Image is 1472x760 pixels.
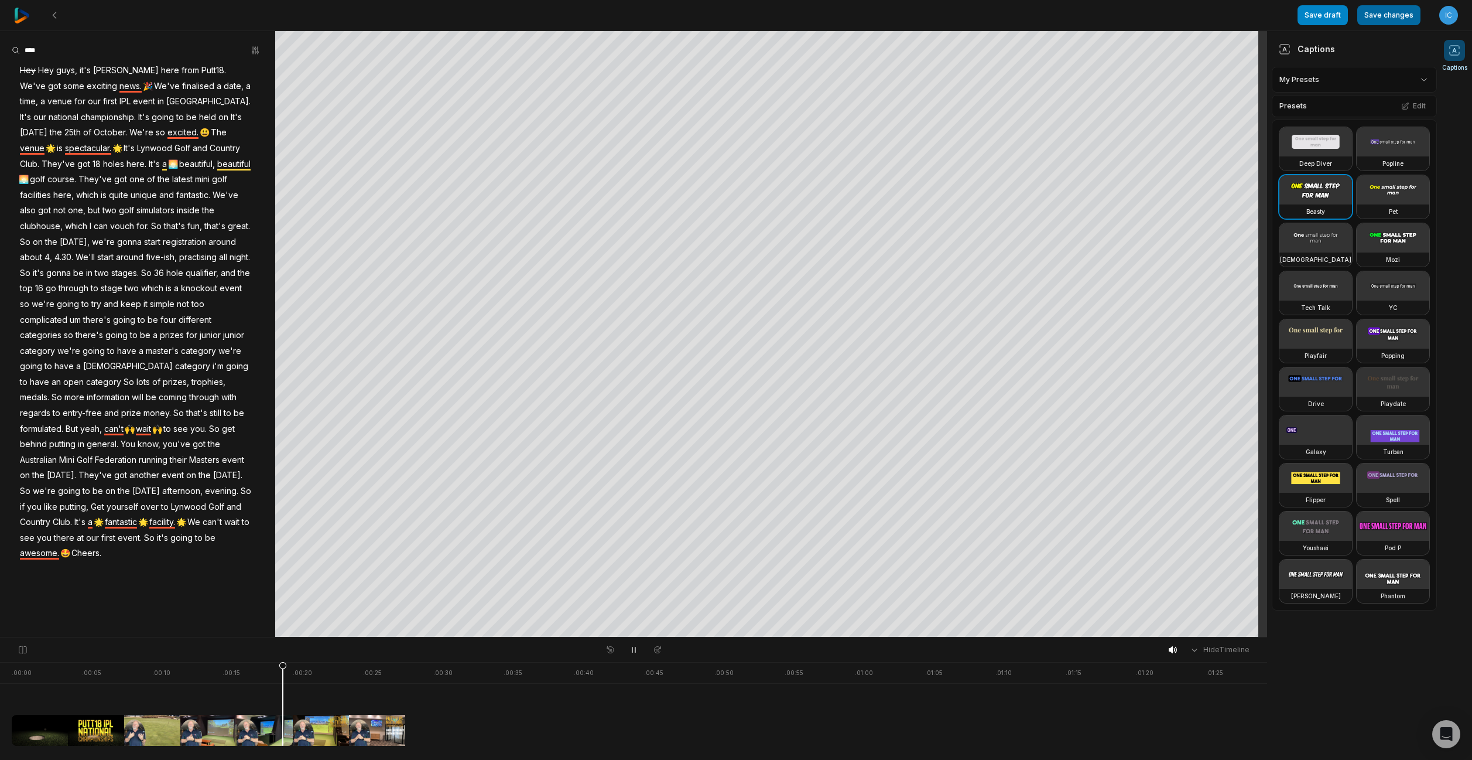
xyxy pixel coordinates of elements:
span: We'll [74,250,96,265]
span: have [29,374,50,390]
span: start [143,234,162,250]
span: prize [120,405,142,421]
span: our [32,110,47,125]
span: [DEMOGRAPHIC_DATA] [82,359,174,374]
span: complicated [19,312,69,328]
span: be [145,390,158,405]
span: got [191,437,207,452]
span: categories [19,328,63,343]
span: master's [145,343,180,359]
span: [GEOGRAPHIC_DATA]. [165,94,252,110]
span: see [172,421,189,437]
span: get [221,421,236,437]
span: the [31,468,46,483]
span: golf [118,203,135,219]
span: to [162,421,172,437]
span: beautiful, [178,156,216,172]
span: a [75,359,82,374]
span: around [207,234,237,250]
span: a [39,94,46,110]
span: we're [91,234,116,250]
span: golf [211,172,228,188]
span: top [19,281,34,296]
span: simulators [135,203,176,219]
span: formulated. [19,421,64,437]
span: hole [165,265,184,281]
span: to [80,296,90,312]
span: going [56,296,80,312]
span: start [96,250,115,265]
span: on [217,110,230,125]
span: first [102,94,118,110]
span: time, [19,94,39,110]
span: [DATE]. [46,468,77,483]
span: We've [211,188,239,203]
span: spectacular. [64,141,112,156]
span: on [19,468,31,483]
span: So [19,483,32,499]
span: here [160,63,180,79]
span: you've [162,437,191,452]
span: event [221,452,245,468]
span: to [222,405,232,421]
div: Presets [1272,95,1437,117]
span: afternoon, [161,483,204,499]
span: stage [100,281,124,296]
span: event [160,468,185,483]
span: inside [176,203,201,219]
span: the [49,125,63,141]
span: two [124,281,140,296]
span: be [232,405,245,421]
span: category [180,343,217,359]
span: Mini [58,452,76,468]
h3: Mozi [1386,255,1400,264]
span: in [156,94,165,110]
span: through [57,281,90,296]
button: Save draft [1298,5,1348,25]
span: exciting [85,79,118,94]
span: two [94,265,110,281]
span: event [132,94,156,110]
h3: Flipper [1306,495,1326,505]
span: clubhouse, [19,219,64,234]
span: to [43,359,53,374]
span: Hey [19,63,37,79]
span: we're [56,343,81,359]
span: junior [198,328,222,343]
span: two [101,203,118,219]
span: going [19,359,43,374]
span: the [237,265,251,281]
span: one, [67,203,87,219]
span: finalised [181,79,215,94]
span: It's [148,156,161,172]
span: too [190,296,206,312]
span: to [52,405,61,421]
span: vouch [109,219,135,234]
button: Save changes [1357,5,1420,25]
span: So [150,219,163,234]
span: prizes, [162,374,190,390]
span: um [69,312,82,328]
span: which [75,188,100,203]
span: try [90,296,102,312]
span: So [208,421,221,437]
span: going [81,343,106,359]
span: The [210,125,228,141]
span: to [175,110,185,125]
span: category [19,343,56,359]
span: and [191,141,208,156]
span: it's [32,265,45,281]
span: knockout [180,281,218,296]
span: 36 [153,265,165,281]
span: open [62,374,85,390]
h3: Playdate [1381,399,1406,408]
span: a [245,79,252,94]
span: They've [77,172,113,188]
span: money. [142,405,172,421]
span: have [116,343,138,359]
span: to [81,483,91,499]
span: I [88,219,93,234]
span: great. [227,219,251,234]
span: [DATE], [59,234,91,250]
h3: Turban [1383,447,1403,456]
